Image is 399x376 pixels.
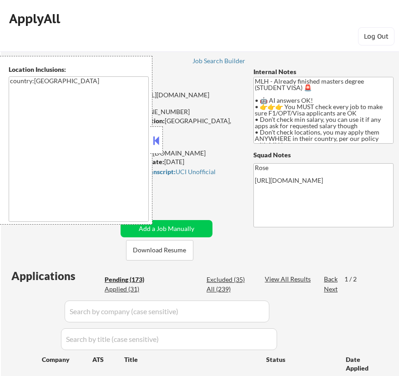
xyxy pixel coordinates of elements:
div: 1 / 2 [344,275,365,284]
a: [URL][DOMAIN_NAME] [141,91,209,99]
button: Log Out [358,27,394,45]
button: Add a Job Manually [121,220,212,237]
div: Pending (173) [105,275,150,284]
div: All (239) [207,285,252,294]
div: Excluded (35) [207,275,252,284]
div: Company [42,355,92,364]
div: Squad Notes [253,150,394,160]
div: Applied (31) [105,285,150,294]
div: Job Search Builder [192,58,246,64]
div: ATS [92,355,124,364]
input: Search by company (case sensitive) [65,301,269,322]
input: Search by title (case sensitive) [61,328,277,350]
div: Internal Notes [253,67,394,76]
div: ApplyAll [9,11,63,26]
a: Job Search Builder [192,57,246,66]
div: Date Applied [346,355,380,373]
div: Next [324,285,338,294]
div: [DATE] [113,157,242,166]
div: [GEOGRAPHIC_DATA], [US_STATE] [113,116,242,134]
a: Download Transcript:UCI Unofficial Transcript.pdf [113,168,239,181]
div: UCI Unofficial Transcript.pdf [113,169,239,181]
button: Download Resume [126,240,193,261]
div: [PHONE_NUMBER] [113,107,242,116]
div: Status [266,351,333,367]
div: Location Inclusions: [9,65,149,74]
div: 4 [113,139,243,148]
div: Applications [11,271,101,281]
div: View All Results [265,275,313,284]
div: Back [324,275,338,284]
div: Title [124,355,258,364]
a: [URL][DOMAIN_NAME] [137,149,206,157]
